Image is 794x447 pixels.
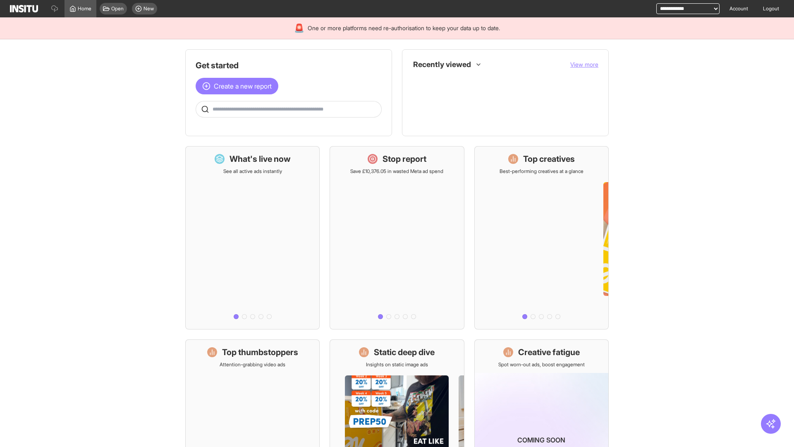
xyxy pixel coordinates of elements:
span: Open [111,5,124,12]
span: View more [570,61,598,68]
h1: Top creatives [523,153,575,165]
h1: Get started [196,60,382,71]
span: New [143,5,154,12]
h1: Top thumbstoppers [222,346,298,358]
span: Create a new report [214,81,272,91]
h1: Stop report [383,153,426,165]
h1: Static deep dive [374,346,435,358]
h1: What's live now [230,153,291,165]
p: Attention-grabbing video ads [220,361,285,368]
span: One or more platforms need re-authorisation to keep your data up to date. [308,24,500,32]
a: Stop reportSave £10,376.05 in wasted Meta ad spend [330,146,464,329]
p: Save £10,376.05 in wasted Meta ad spend [350,168,443,175]
a: Top creativesBest-performing creatives at a glance [474,146,609,329]
div: 🚨 [294,22,304,34]
p: Best-performing creatives at a glance [500,168,584,175]
p: See all active ads instantly [223,168,282,175]
button: Create a new report [196,78,278,94]
button: View more [570,60,598,69]
span: Home [78,5,91,12]
a: What's live nowSee all active ads instantly [185,146,320,329]
img: Logo [10,5,38,12]
p: Insights on static image ads [366,361,428,368]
